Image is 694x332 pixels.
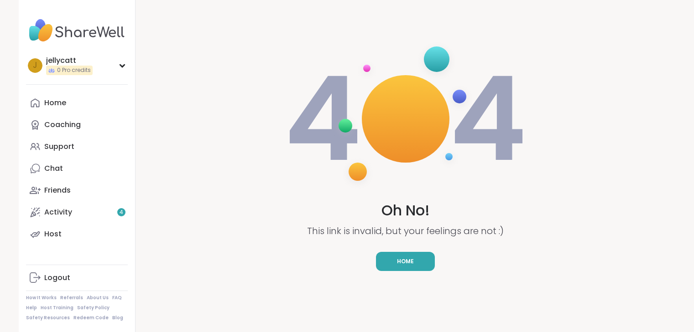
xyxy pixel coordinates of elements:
p: This link is invalid, but your feelings are not :) [307,225,504,237]
span: 4 [120,209,123,216]
img: ShareWell Nav Logo [26,15,128,46]
a: Blog [112,315,123,321]
div: Coaching [44,120,81,130]
div: Chat [44,163,63,174]
a: Referrals [60,295,83,301]
a: FAQ [112,295,122,301]
a: Logout [26,267,128,289]
a: Activity4 [26,201,128,223]
h1: Oh No! [381,200,430,221]
a: How It Works [26,295,57,301]
span: j [33,60,37,72]
span: 0 Pro credits [57,66,91,74]
a: Home [376,252,435,271]
img: 404 [284,37,527,200]
div: Support [44,142,74,152]
div: Home [44,98,66,108]
a: Host Training [41,305,73,311]
a: Chat [26,158,128,179]
a: Support [26,136,128,158]
a: Coaching [26,114,128,136]
a: Help [26,305,37,311]
a: Safety Resources [26,315,70,321]
div: Host [44,229,62,239]
div: Logout [44,273,70,283]
a: Safety Policy [77,305,110,311]
span: Home [397,257,414,266]
div: Friends [44,185,71,195]
a: Friends [26,179,128,201]
a: About Us [87,295,109,301]
div: jellycatt [46,56,93,66]
a: Home [26,92,128,114]
a: Host [26,223,128,245]
div: Activity [44,207,72,217]
a: Redeem Code [73,315,109,321]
